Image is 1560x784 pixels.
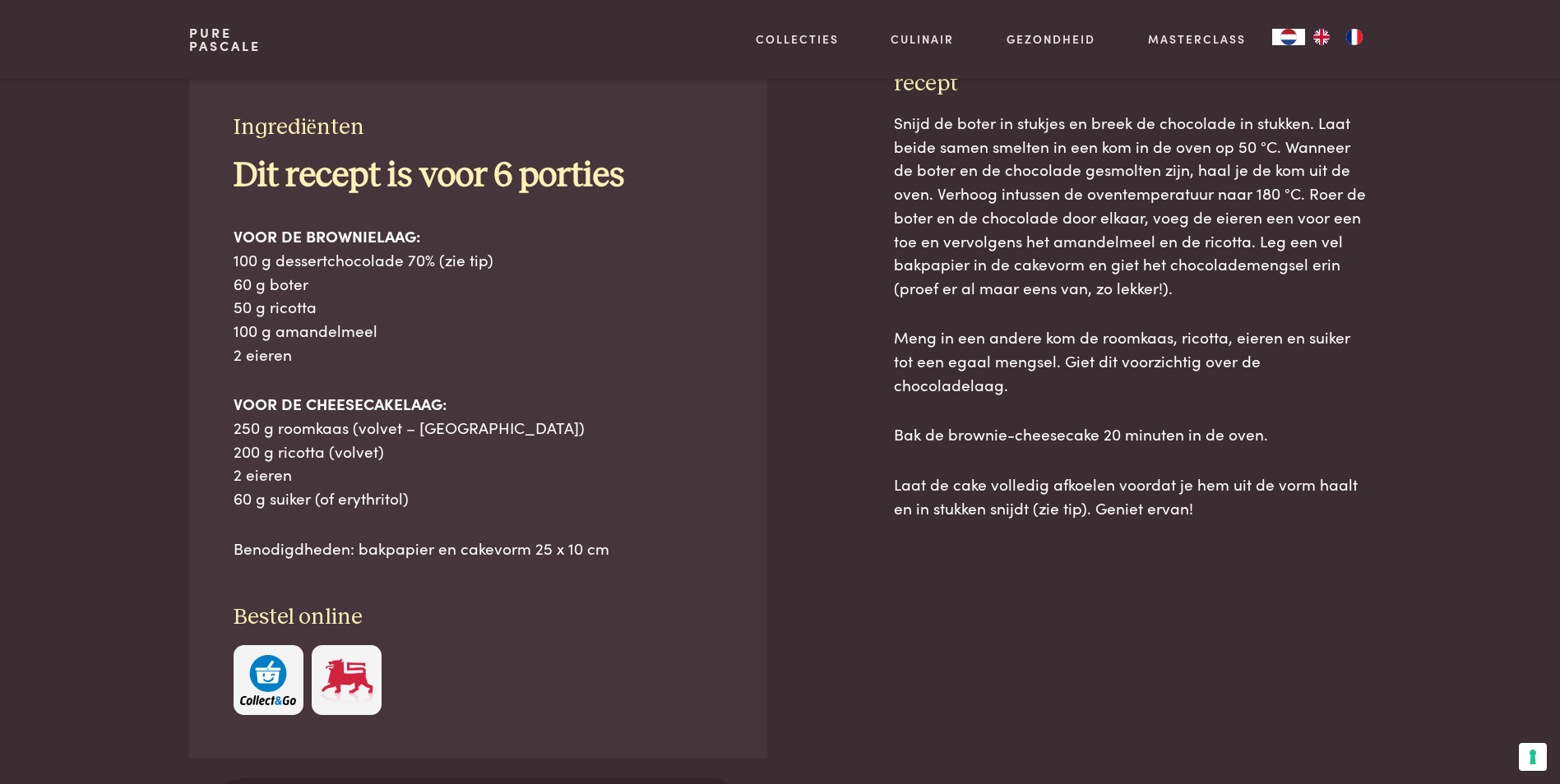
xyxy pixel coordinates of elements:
img: Delhaize [319,655,375,705]
span: Bak de brownie-cheesecake 20 minuten in de oven. [894,422,1268,445]
div: Language [1272,29,1305,45]
ul: Language list [1305,29,1371,45]
a: Collecties [756,30,839,48]
span: 2 eieren [234,463,292,485]
span: 100 g amandelmeel [234,319,377,341]
span: Benodigdheden: bakpapier en cakevorm 25 x 10 cm [234,537,609,559]
a: EN [1305,29,1338,45]
img: c308188babc36a3a401bcb5cb7e020f4d5ab42f7cacd8327e500463a43eeb86c.svg [240,655,296,705]
a: PurePascale [189,26,261,53]
span: Meng in een andere kom de roomkaas, ricotta, eieren en suiker tot een egaal mengsel. Giet dit voo... [894,325,1350,394]
b: VOOR DE BROWNIELAAG: [234,224,420,247]
span: 60 g boter [234,272,308,294]
a: Masterclass [1148,30,1246,48]
span: Snijd de boter in stukjes en breek de chocolade in stukken. Laat beide samen smelten in een kom i... [894,111,1366,298]
span: 200 g ricotta (volvet) [234,440,384,462]
span: 2 eieren [234,343,292,365]
b: Dit recept is voor 6 porties [234,159,624,193]
button: Uw voorkeuren voor toestemming voor trackingtechnologieën [1519,743,1547,771]
b: VOOR DE CHEESECAKELAAG: [234,392,447,414]
h3: recept [894,70,1371,99]
a: Gezondheid [1007,30,1095,48]
aside: Language selected: Nederlands [1272,29,1371,45]
span: 100 g dessertchocolade 70% (zie tip) [234,248,493,270]
a: NL [1272,29,1305,45]
a: Culinair [891,30,954,48]
span: Laat de cake volledig afkoelen voordat je hem uit de vorm haalt en in stukken snijdt (zie tip). G... [894,473,1358,519]
a: FR [1338,29,1371,45]
span: 50 g ricotta [234,295,317,317]
span: Ingrediënten [234,116,364,139]
h3: Bestel online [234,603,724,632]
span: 60 g suiker (of erythritol) [234,487,409,509]
span: 250 g roomkaas (volvet – [GEOGRAPHIC_DATA]) [234,416,585,438]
